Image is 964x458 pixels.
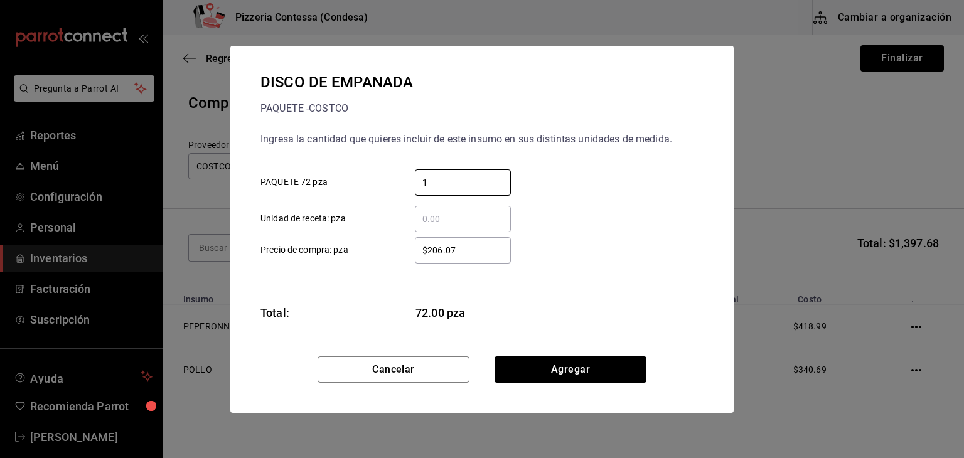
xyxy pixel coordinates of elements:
input: PAQUETE 72 pza [415,175,511,190]
input: Precio de compra: pza [415,243,511,258]
div: DISCO DE EMPANADA [260,71,413,93]
span: Precio de compra: pza [260,243,348,257]
div: Total: [260,304,289,321]
span: 72.00 pza [415,304,511,321]
input: Unidad de receta: pza [415,211,511,226]
button: Cancelar [318,356,469,383]
button: Agregar [495,356,646,383]
div: PAQUETE - COSTCO [260,99,413,119]
span: PAQUETE 72 pza [260,176,328,189]
div: Ingresa la cantidad que quieres incluir de este insumo en sus distintas unidades de medida. [260,129,704,149]
span: Unidad de receta: pza [260,212,346,225]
